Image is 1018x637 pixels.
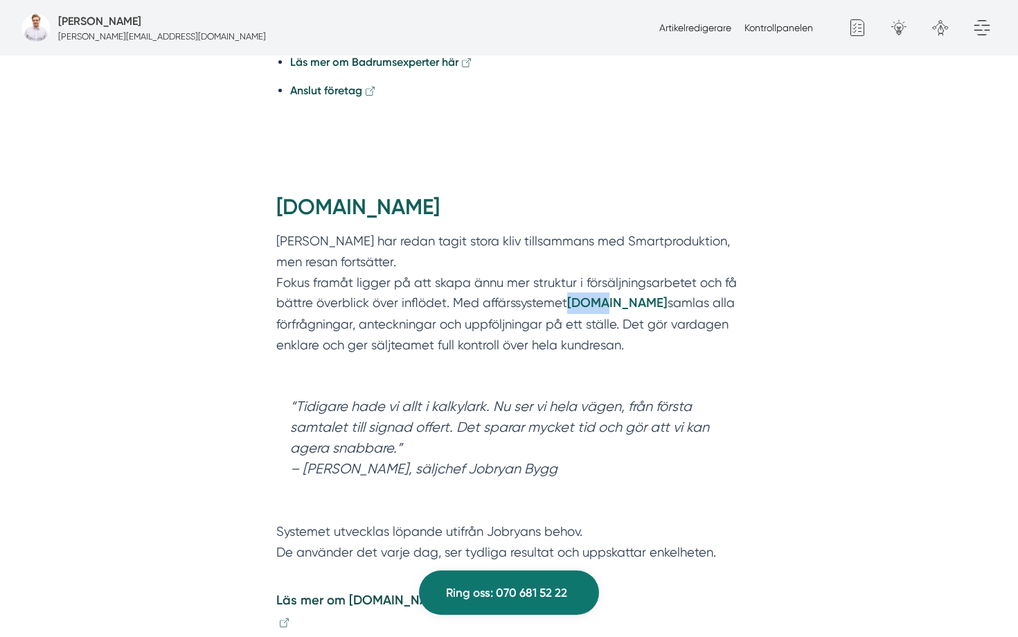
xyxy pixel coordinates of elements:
a: Läs mer om Badrumsexperter här [290,55,473,69]
a: Kontrollpanelen [744,22,813,33]
a: Ring oss: 070 681 52 22 [419,570,599,615]
img: foretagsbild-pa-smartproduktion-en-webbyraer-i-dalarnas-lan.jpg [22,14,50,42]
strong: Anslut företag [290,84,362,97]
strong: Läs mer om [DOMAIN_NAME] här [276,593,473,608]
strong: [DOMAIN_NAME] [567,295,668,311]
strong: Läs mer om Badrumsexperter här [290,55,458,69]
p: [PERSON_NAME][EMAIL_ADDRESS][DOMAIN_NAME] [58,30,266,43]
a: Anslut företag [290,84,377,97]
blockquote: “Tidigare hade vi allt i kalkylark. Nu ser vi hela vägen, från första samtalet till signad offert... [276,383,742,514]
p: Systemet utvecklas löpande utifrån Jobryans behov. De använder det varje dag, ser tydliga resulta... [276,521,742,583]
h5: Administratör [58,12,141,30]
p: [PERSON_NAME] har redan tagit stora kliv tillsammans med Smartproduktion, men resan fortsätter. F... [276,231,742,376]
span: Ring oss: 070 681 52 22 [446,584,567,602]
h2: [DOMAIN_NAME] [276,192,742,231]
a: Artikelredigerare [659,22,731,33]
a: Läs mer om [DOMAIN_NAME] här [276,593,473,629]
